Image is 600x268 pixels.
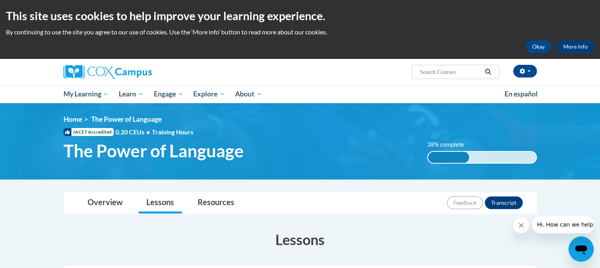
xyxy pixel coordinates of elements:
[428,152,469,163] div: 38% complete
[568,236,594,262] iframe: Button to launch messaging window
[138,193,182,213] a: Lessons
[52,85,549,103] div: Main menu
[513,65,537,77] button: Account Settings
[146,128,150,136] span: •
[6,28,594,36] p: By continuing to use the site you agree to our use of cookies. Use the ‘More info’ button to read...
[513,217,529,233] iframe: Close message
[64,140,244,161] span: The Power of Language
[188,85,230,103] a: Explore
[154,89,183,99] span: Engage
[190,193,242,213] a: Resources
[149,85,189,103] a: Engage
[91,115,162,123] span: The Power of Language
[114,85,149,103] a: Learn
[5,6,64,12] span: Hi. How can we help?
[557,40,594,53] a: More Info
[526,40,551,53] button: Okay
[119,89,144,99] span: Learn
[63,89,108,99] span: My Learning
[152,128,193,136] span: Training Hours
[64,65,213,79] a: Cox Campus
[64,115,82,123] a: Home
[64,230,537,249] h3: Lessons
[64,128,114,136] span: IACET Accredited
[427,140,473,149] label: 38% complete
[485,196,523,209] button: Transcript
[447,196,483,209] button: Feedback
[6,8,594,24] h2: This site uses cookies to help improve your learning experience.
[505,90,538,98] span: En español
[532,216,594,233] iframe: Message from company
[230,85,267,103] a: About
[193,89,225,99] span: Explore
[64,65,152,79] img: Cox Campus
[58,85,114,103] a: My Learning
[482,67,494,77] button: Search
[116,128,152,136] span: 0.20 CEUs
[419,67,482,77] input: Search Courses
[499,86,543,102] a: En español
[80,193,131,213] a: Overview
[235,89,262,99] span: About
